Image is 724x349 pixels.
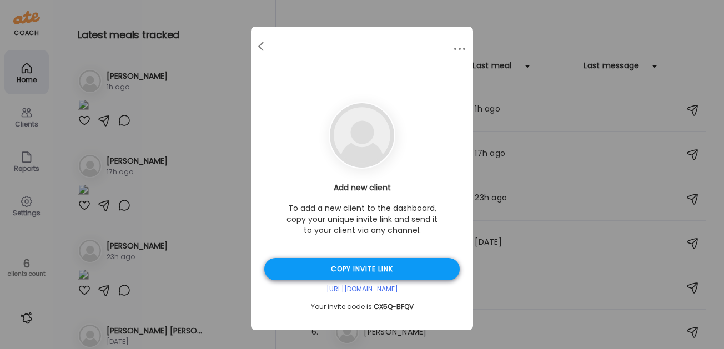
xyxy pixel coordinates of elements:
div: [URL][DOMAIN_NAME] [264,285,460,294]
img: bg-avatar-default.svg [330,103,394,168]
h3: Add new client [264,182,460,194]
span: CX5Q-BFQV [374,302,414,311]
div: Copy invite link [264,258,460,280]
div: Your invite code is: [264,302,460,311]
p: To add a new client to the dashboard, copy your unique invite link and send it to your client via... [284,203,440,236]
